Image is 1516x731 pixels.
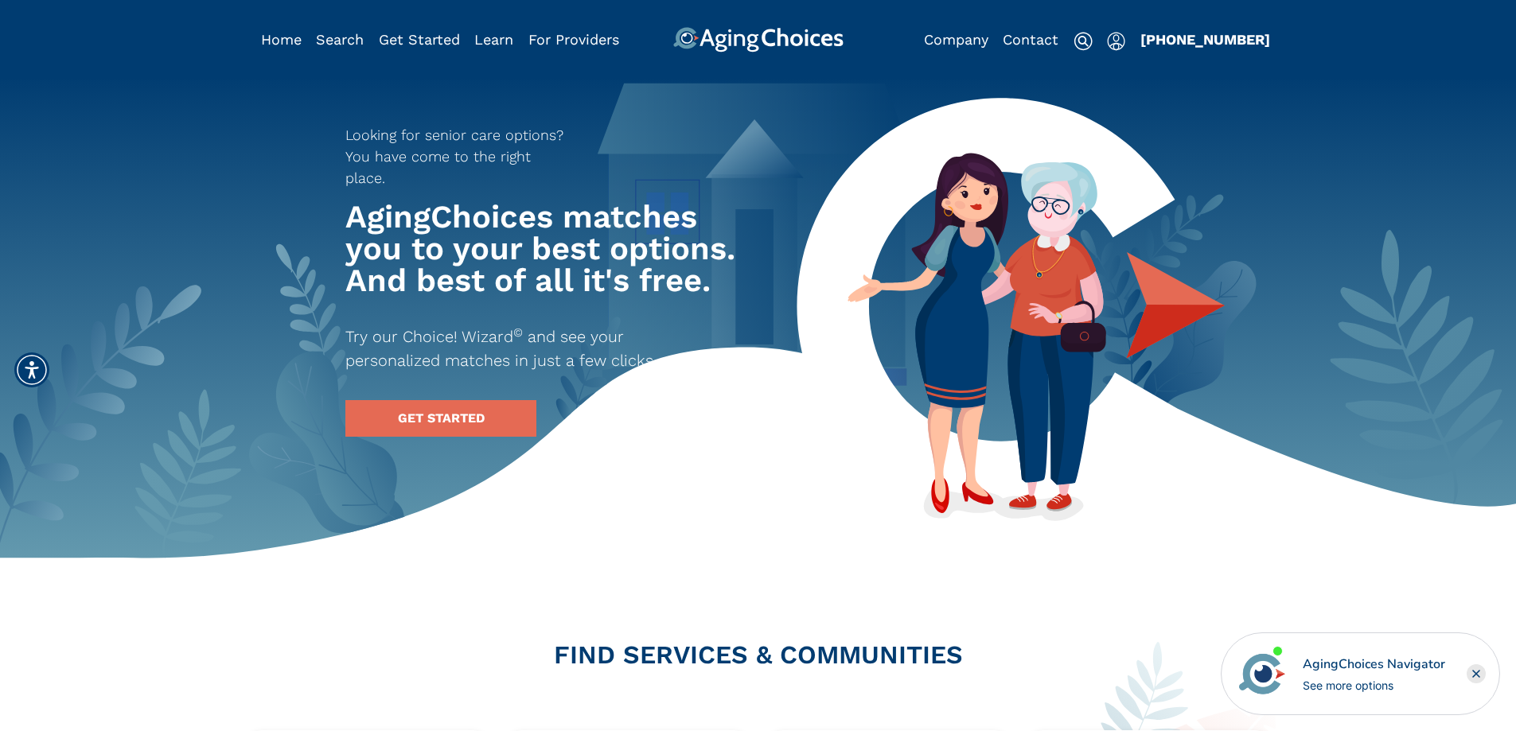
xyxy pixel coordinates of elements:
a: Contact [1003,31,1058,48]
p: Looking for senior care options? You have come to the right place. [345,124,575,189]
a: Company [924,31,988,48]
div: Accessibility Menu [14,352,49,387]
img: search-icon.svg [1074,32,1093,51]
sup: © [513,325,523,340]
a: For Providers [528,31,619,48]
h1: AgingChoices matches you to your best options. And best of all it's free. [345,201,743,297]
img: AgingChoices [672,27,843,52]
div: AgingChoices Navigator [1303,655,1445,674]
div: Close [1467,664,1486,683]
a: Learn [474,31,513,48]
img: user-icon.svg [1107,32,1125,51]
div: Popover trigger [1107,27,1125,52]
a: Home [261,31,302,48]
a: Get Started [379,31,460,48]
p: Try our Choice! Wizard and see your personalized matches in just a few clicks. [345,325,715,372]
div: Popover trigger [316,27,364,52]
h2: FIND SERVICES & COMMUNITIES [249,642,1268,667]
a: GET STARTED [345,400,536,437]
a: [PHONE_NUMBER] [1140,31,1270,48]
div: See more options [1303,677,1445,694]
img: avatar [1235,647,1289,701]
a: Search [316,31,364,48]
